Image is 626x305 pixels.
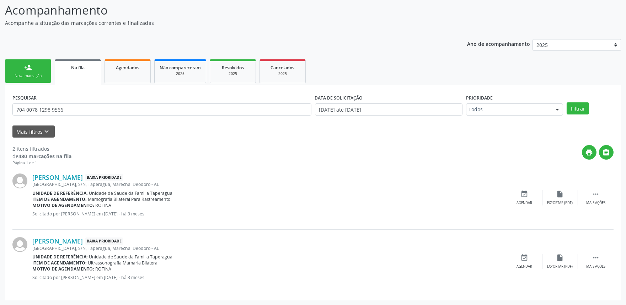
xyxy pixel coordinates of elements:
[556,190,564,198] i: insert_drive_file
[85,237,123,245] span: Baixa Prioridade
[521,190,529,198] i: event_available
[32,237,83,245] a: [PERSON_NAME]
[582,145,596,160] button: print
[547,264,573,269] div: Exportar (PDF)
[116,65,139,71] span: Agendados
[469,106,549,113] span: Todos
[567,102,589,114] button: Filtrar
[32,211,507,217] p: Solicitado por [PERSON_NAME] em [DATE] - há 3 meses
[517,200,533,205] div: Agendar
[160,65,201,71] span: Não compareceram
[32,274,507,280] p: Solicitado por [PERSON_NAME] em [DATE] - há 3 meses
[32,254,88,260] b: Unidade de referência:
[521,254,529,262] i: event_available
[265,71,300,76] div: 2025
[5,1,436,19] p: Acompanhamento
[89,190,173,196] span: Unidade de Saude da Familia Taperagua
[32,245,507,251] div: [GEOGRAPHIC_DATA], S/N, Taperagua, Marechal Deodoro - AL
[88,260,159,266] span: Ultrassonografia Mamaria Bilateral
[12,160,71,166] div: Página 1 de 1
[32,173,83,181] a: [PERSON_NAME]
[71,65,85,71] span: Na fila
[12,152,71,160] div: de
[18,153,71,160] strong: 480 marcações na fila
[585,149,593,156] i: print
[160,71,201,76] div: 2025
[466,92,493,103] label: Prioridade
[12,103,311,116] input: Nome, CNS
[467,39,530,48] p: Ano de acompanhamento
[12,125,55,138] button: Mais filtroskeyboard_arrow_down
[586,200,605,205] div: Mais ações
[32,190,88,196] b: Unidade de referência:
[32,266,94,272] b: Motivo de agendamento:
[592,190,600,198] i: 
[547,200,573,205] div: Exportar (PDF)
[85,174,123,181] span: Baixa Prioridade
[32,202,94,208] b: Motivo de agendamento:
[96,202,112,208] span: ROTINA
[88,196,171,202] span: Mamografia Bilateral Para Rastreamento
[271,65,295,71] span: Cancelados
[96,266,112,272] span: ROTINA
[315,92,363,103] label: DATA DE SOLICITAÇÃO
[32,181,507,187] div: [GEOGRAPHIC_DATA], S/N, Taperagua, Marechal Deodoro - AL
[599,145,614,160] button: 
[592,254,600,262] i: 
[12,92,37,103] label: PESQUISAR
[89,254,173,260] span: Unidade de Saude da Familia Taperagua
[12,145,71,152] div: 2 itens filtrados
[215,71,251,76] div: 2025
[32,196,87,202] b: Item de agendamento:
[556,254,564,262] i: insert_drive_file
[315,103,462,116] input: Selecione um intervalo
[12,173,27,188] img: img
[24,64,32,71] div: person_add
[586,264,605,269] div: Mais ações
[517,264,533,269] div: Agendar
[603,149,610,156] i: 
[32,260,87,266] b: Item de agendamento:
[5,19,436,27] p: Acompanhe a situação das marcações correntes e finalizadas
[222,65,244,71] span: Resolvidos
[12,237,27,252] img: img
[43,128,51,135] i: keyboard_arrow_down
[10,73,46,79] div: Nova marcação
